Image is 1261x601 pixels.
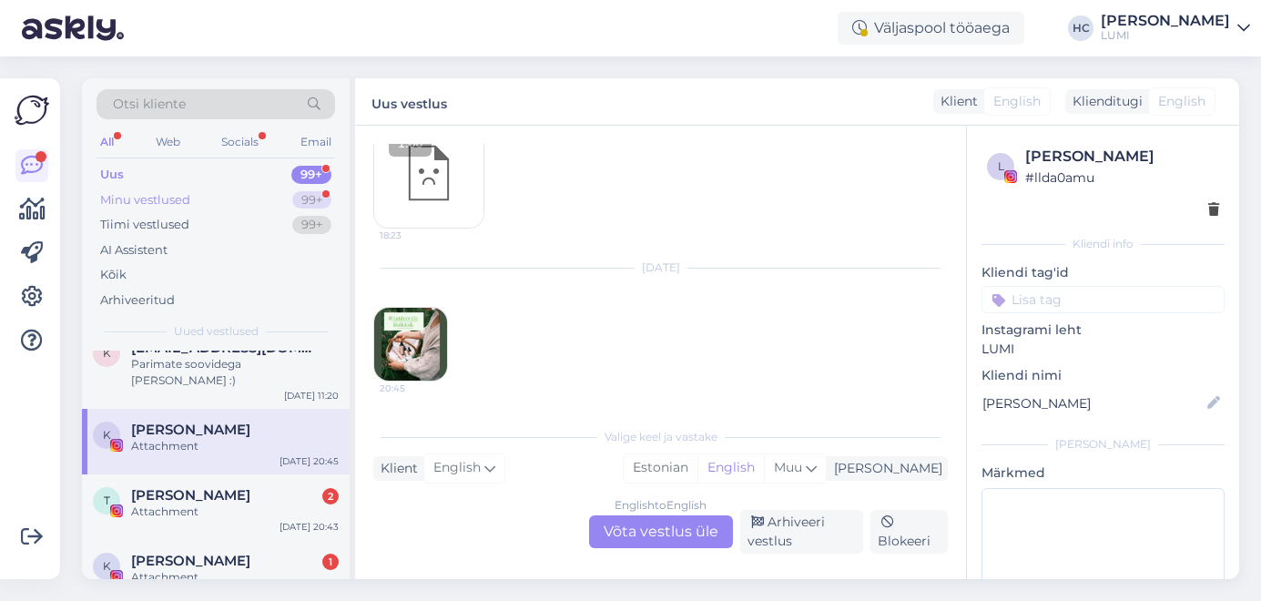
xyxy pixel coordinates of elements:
[100,191,190,209] div: Minu vestlused
[104,494,110,507] span: T
[100,291,175,310] div: Arhiveeritud
[1101,14,1250,43] a: [PERSON_NAME]LUMI
[933,92,978,111] div: Klient
[131,438,339,454] div: Attachment
[131,487,250,504] span: Terese Mårtensson
[291,166,331,184] div: 99+
[131,422,250,438] span: Kati Nõmmik
[174,323,259,340] span: Uued vestlused
[981,340,1225,359] p: LUMI
[993,92,1041,111] span: English
[981,286,1225,313] input: Lisa tag
[380,229,448,242] span: 18:23
[218,130,262,154] div: Socials
[870,510,948,554] div: Blokeeri
[838,12,1024,45] div: Väljaspool tööaega
[981,321,1225,340] p: Instagrami leht
[981,463,1225,483] p: Märkmed
[131,569,339,586] div: Attachment
[433,458,481,478] span: English
[1065,92,1143,111] div: Klienditugi
[131,504,339,520] div: Attachment
[100,166,124,184] div: Uus
[981,236,1225,252] div: Kliendi info
[297,130,335,154] div: Email
[1068,15,1093,41] div: HC
[103,559,111,573] span: K
[740,510,864,554] div: Arhiveeri vestlus
[998,159,1004,173] span: l
[373,429,948,445] div: Valige keel ja vastake
[322,554,339,570] div: 1
[152,130,184,154] div: Web
[322,488,339,504] div: 2
[131,356,339,389] div: Parimate soovidega [PERSON_NAME] :)
[103,346,111,360] span: k
[981,436,1225,453] div: [PERSON_NAME]
[1101,28,1230,43] div: LUMI
[982,393,1204,413] input: Lisa nimi
[1101,14,1230,28] div: [PERSON_NAME]
[100,216,189,234] div: Tiimi vestlused
[373,459,418,478] div: Klient
[624,454,697,482] div: Estonian
[1158,92,1205,111] span: English
[103,428,111,442] span: K
[280,454,339,468] div: [DATE] 20:45
[981,263,1225,282] p: Kliendi tag'id
[373,260,948,276] div: [DATE]
[774,459,802,475] span: Muu
[1025,146,1219,168] div: [PERSON_NAME]
[981,366,1225,385] p: Kliendi nimi
[113,95,186,114] span: Otsi kliente
[589,515,733,548] div: Võta vestlus üle
[292,216,331,234] div: 99+
[697,454,764,482] div: English
[380,382,448,395] span: 20:45
[100,266,127,284] div: Kõik
[280,520,339,534] div: [DATE] 20:43
[131,553,250,569] span: Kristjan Jarvi
[374,308,447,381] img: attachment
[827,459,942,478] div: [PERSON_NAME]
[371,89,447,114] label: Uus vestlus
[100,241,168,260] div: AI Assistent
[615,497,707,514] div: English to English
[292,191,331,209] div: 99+
[284,389,339,402] div: [DATE] 11:20
[15,93,49,127] img: Askly Logo
[97,130,117,154] div: All
[1025,168,1219,188] div: # llda0amu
